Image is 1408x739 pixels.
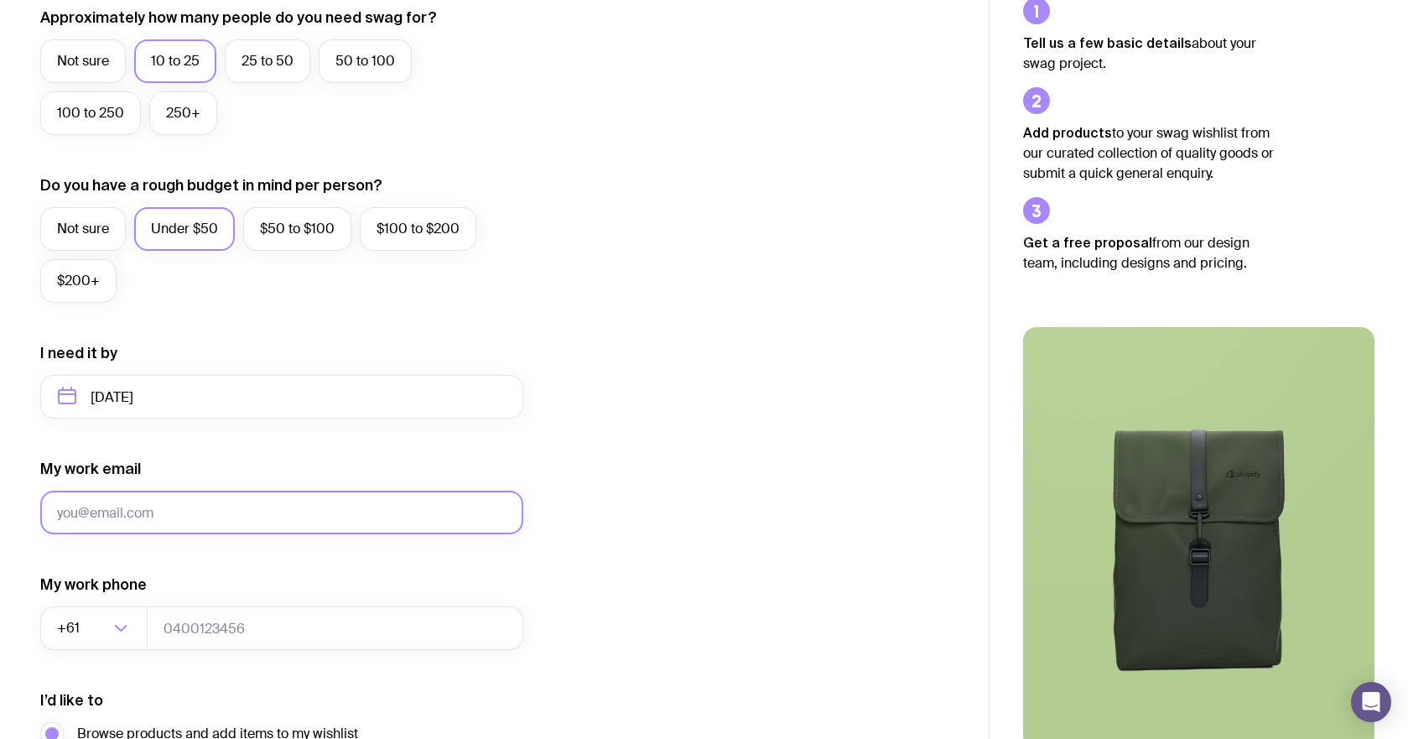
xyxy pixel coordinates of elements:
label: $50 to $100 [243,207,351,251]
label: Not sure [40,207,126,251]
label: 25 to 50 [225,39,310,83]
label: I’d like to [40,690,103,710]
input: 0400123456 [147,606,523,650]
label: $200+ [40,259,117,303]
label: I need it by [40,343,117,363]
p: to your swag wishlist from our curated collection of quality goods or submit a quick general enqu... [1023,122,1275,184]
input: Select a target date [40,375,523,419]
p: from our design team, including designs and pricing. [1023,232,1275,273]
input: Search for option [83,606,109,650]
div: Open Intercom Messenger [1351,682,1391,722]
label: 250+ [149,91,217,135]
strong: Get a free proposal [1023,235,1152,250]
label: 10 to 25 [134,39,216,83]
label: My work email [40,459,141,479]
label: Approximately how many people do you need swag for? [40,8,437,28]
strong: Tell us a few basic details [1023,35,1192,50]
label: My work phone [40,575,147,595]
div: Search for option [40,606,148,650]
p: about your swag project. [1023,33,1275,74]
span: +61 [57,606,83,650]
label: Under $50 [134,207,235,251]
label: 50 to 100 [319,39,412,83]
label: Do you have a rough budget in mind per person? [40,175,382,195]
label: Not sure [40,39,126,83]
input: you@email.com [40,491,523,534]
label: 100 to 250 [40,91,141,135]
label: $100 to $200 [360,207,476,251]
strong: Add products [1023,125,1112,140]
